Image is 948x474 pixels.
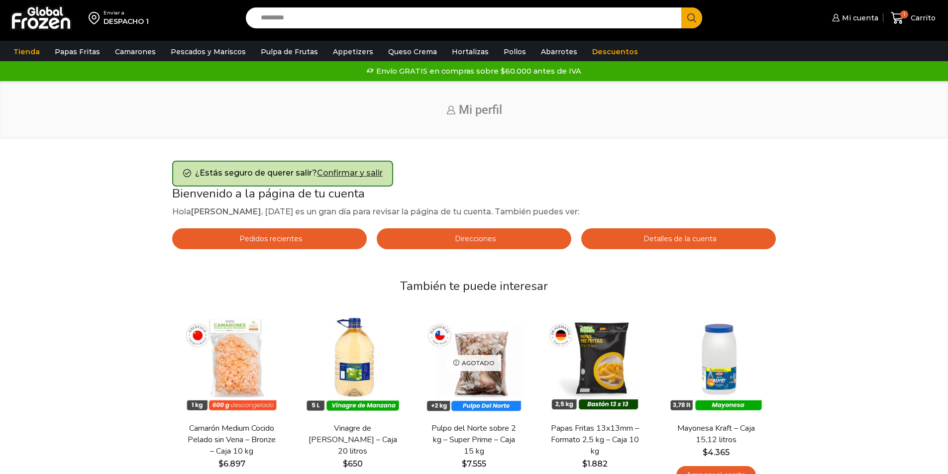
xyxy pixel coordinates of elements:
span: $ [343,459,348,469]
span: $ [218,459,223,469]
a: Pulpo del Norte sobre 2 kg – Super Prime – Caja 15 kg [427,423,521,458]
span: Bienvenido a la página de tu cuenta [172,186,365,201]
span: Mi perfil [459,103,502,117]
span: Vista Rápida [432,390,516,408]
span: Carrito [908,13,936,23]
a: Detalles de la cuenta [581,228,776,249]
span: Vista Rápida [190,390,274,408]
a: Abarrotes [536,42,582,61]
a: 1 Carrito [888,6,938,30]
span: Vista Rápida [553,390,637,408]
span: También te puede interesar [400,278,548,294]
span: $ [462,459,467,469]
div: DESPACHO 1 [104,16,149,26]
a: Mayonesa Kraft – Caja 15,12 litros [669,423,763,446]
span: Vista Rápida [311,390,395,408]
a: Appetizers [328,42,378,61]
span: 1 [900,10,908,18]
strong: [PERSON_NAME] [191,207,261,216]
bdi: 4.365 [703,448,730,457]
span: Direcciones [452,234,496,243]
button: Search button [681,7,702,28]
a: Camarón Medium Cocido Pelado sin Vena – Bronze – Caja 10 kg [185,423,278,458]
a: Mi cuenta [830,8,878,28]
a: Hortalizas [447,42,494,61]
a: Queso Crema [383,42,442,61]
a: Descuentos [587,42,643,61]
div: Enviar a [104,9,149,16]
a: Tienda [8,42,45,61]
a: Papas Fritas [50,42,105,61]
bdi: 650 [343,459,363,469]
span: $ [582,459,587,469]
bdi: 1.882 [582,459,608,469]
a: Confirmar y salir [317,168,383,178]
bdi: 6.897 [218,459,245,469]
p: Hola , [DATE] es un gran día para revisar la página de tu cuenta. También puedes ver: [172,205,776,218]
a: Direcciones [377,228,571,249]
a: Vinagre de [PERSON_NAME] – Caja 20 litros [306,423,400,458]
bdi: 7.555 [462,459,486,469]
a: Camarones [110,42,161,61]
span: Mi cuenta [840,13,878,23]
a: Pulpa de Frutas [256,42,323,61]
a: Pedidos recientes [172,228,367,249]
p: Agotado [446,355,502,371]
a: Papas Fritas 13x13mm – Formato 2,5 kg – Caja 10 kg [548,423,641,458]
a: Pescados y Mariscos [166,42,251,61]
img: address-field-icon.svg [89,9,104,26]
span: Detalles de la cuenta [641,234,717,243]
span: Pedidos recientes [237,234,302,243]
span: $ [703,448,708,457]
div: ¿Estás seguro de querer salir? [172,161,393,187]
a: Pollos [499,42,531,61]
span: Vista Rápida [674,390,758,408]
